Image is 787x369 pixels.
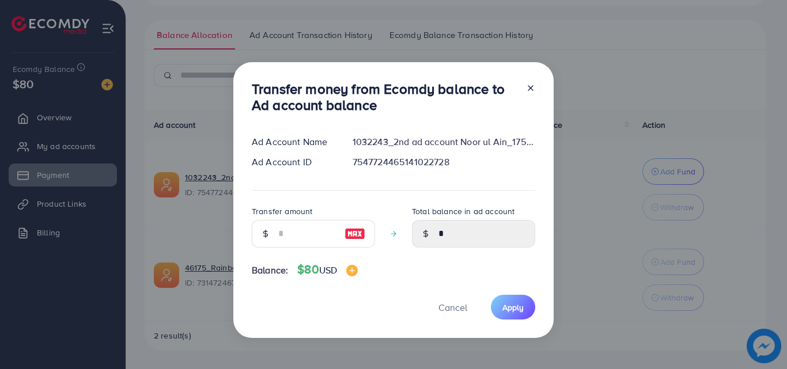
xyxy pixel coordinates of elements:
span: Apply [502,302,524,313]
label: Total balance in ad account [412,206,514,217]
label: Transfer amount [252,206,312,217]
span: Cancel [438,301,467,314]
span: USD [319,264,337,276]
span: Balance: [252,264,288,277]
div: Ad Account Name [243,135,343,149]
div: Ad Account ID [243,155,343,169]
button: Apply [491,295,535,319]
h4: $80 [297,263,358,277]
h3: Transfer money from Ecomdy balance to Ad account balance [252,81,517,114]
div: 1032243_2nd ad account Noor ul Ain_1757341624637 [343,135,544,149]
img: image [345,227,365,241]
img: image [346,265,358,276]
div: 7547724465141022728 [343,155,544,169]
button: Cancel [424,295,482,319]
